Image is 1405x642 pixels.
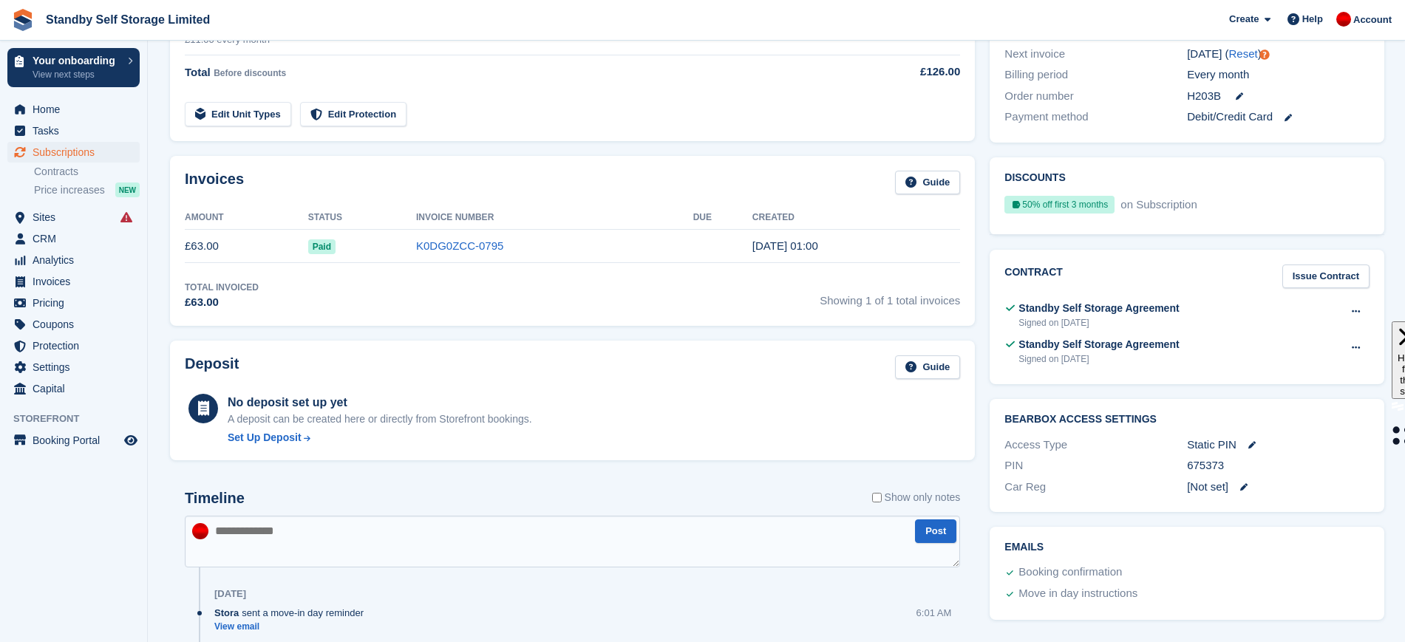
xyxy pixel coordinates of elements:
[214,606,371,620] div: sent a move-in day reminder
[33,378,121,399] span: Capital
[228,412,532,427] p: A deposit can be created here or directly from Storefront bookings.
[895,355,960,380] a: Guide
[7,250,140,270] a: menu
[416,239,503,252] a: K0DG0ZCC-0795
[1018,564,1122,581] div: Booking confirmation
[122,431,140,449] a: Preview store
[33,68,120,81] p: View next steps
[185,230,308,263] td: £63.00
[7,142,140,163] a: menu
[33,99,121,120] span: Home
[1004,109,1187,126] div: Payment method
[416,206,693,230] th: Invoice Number
[1004,46,1187,63] div: Next invoice
[1018,301,1179,316] div: Standby Self Storage Agreement
[1018,337,1179,352] div: Standby Self Storage Agreement
[1302,12,1323,27] span: Help
[1282,264,1370,289] a: Issue Contract
[214,588,246,600] div: [DATE]
[1004,88,1187,105] div: Order number
[1004,479,1187,496] div: Car Reg
[185,102,291,126] a: Edit Unit Types
[185,281,259,294] div: Total Invoiced
[228,430,532,445] a: Set Up Deposit
[1336,12,1351,27] img: Aaron Winter
[13,412,147,426] span: Storefront
[7,335,140,356] a: menu
[214,68,286,78] span: Before discounts
[7,430,140,451] a: menu
[33,250,121,270] span: Analytics
[1187,46,1370,63] div: [DATE] ( )
[33,314,121,335] span: Coupons
[1187,88,1221,105] span: H203B
[185,206,308,230] th: Amount
[7,228,140,249] a: menu
[185,490,245,507] h2: Timeline
[1004,437,1187,454] div: Access Type
[872,490,882,505] input: Show only notes
[872,490,961,505] label: Show only notes
[33,207,121,228] span: Sites
[185,66,211,78] span: Total
[185,355,239,380] h2: Deposit
[693,206,752,230] th: Due
[7,293,140,313] a: menu
[33,228,121,249] span: CRM
[752,206,960,230] th: Created
[7,48,140,87] a: Your onboarding View next steps
[7,314,140,335] a: menu
[185,171,244,195] h2: Invoices
[1004,66,1187,83] div: Billing period
[1004,542,1370,553] h2: Emails
[1187,479,1370,496] div: [Not set]
[1187,66,1370,83] div: Every month
[33,357,121,378] span: Settings
[1004,264,1063,289] h2: Contract
[1117,198,1197,211] span: on Subscription
[1187,457,1370,474] div: 675373
[1004,414,1370,426] h2: BearBox Access Settings
[308,206,416,230] th: Status
[33,430,121,451] span: Booking Portal
[12,9,34,31] img: stora-icon-8386f47178a22dfd0bd8f6a31ec36ba5ce8667c1dd55bd0f319d3a0aa187defe.svg
[228,394,532,412] div: No deposit set up yet
[895,171,960,195] a: Guide
[40,7,216,32] a: Standby Self Storage Limited
[1229,12,1259,27] span: Create
[120,211,132,223] i: Smart entry sync failures have occurred
[1018,352,1179,366] div: Signed on [DATE]
[1004,172,1370,184] h2: Discounts
[916,606,952,620] div: 6:01 AM
[214,606,239,620] span: Stora
[308,239,336,254] span: Paid
[7,357,140,378] a: menu
[842,64,961,81] div: £126.00
[33,335,121,356] span: Protection
[192,523,208,539] img: Aaron Winter
[34,182,140,198] a: Price increases NEW
[33,293,121,313] span: Pricing
[33,271,121,292] span: Invoices
[752,239,818,252] time: 2025-09-24 00:00:35 UTC
[7,99,140,120] a: menu
[1004,196,1115,214] div: 50% off first 3 months
[1353,13,1392,27] span: Account
[33,142,121,163] span: Subscriptions
[915,519,956,544] button: Post
[1229,47,1258,60] a: Reset
[214,621,371,633] a: View email
[34,165,140,179] a: Contracts
[33,120,121,141] span: Tasks
[7,207,140,228] a: menu
[300,102,406,126] a: Edit Protection
[185,294,259,311] div: £63.00
[34,183,105,197] span: Price increases
[1187,109,1370,126] div: Debit/Credit Card
[7,378,140,399] a: menu
[115,182,140,197] div: NEW
[820,281,960,311] span: Showing 1 of 1 total invoices
[1258,48,1271,61] div: Tooltip anchor
[1187,437,1370,454] div: Static PIN
[7,271,140,292] a: menu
